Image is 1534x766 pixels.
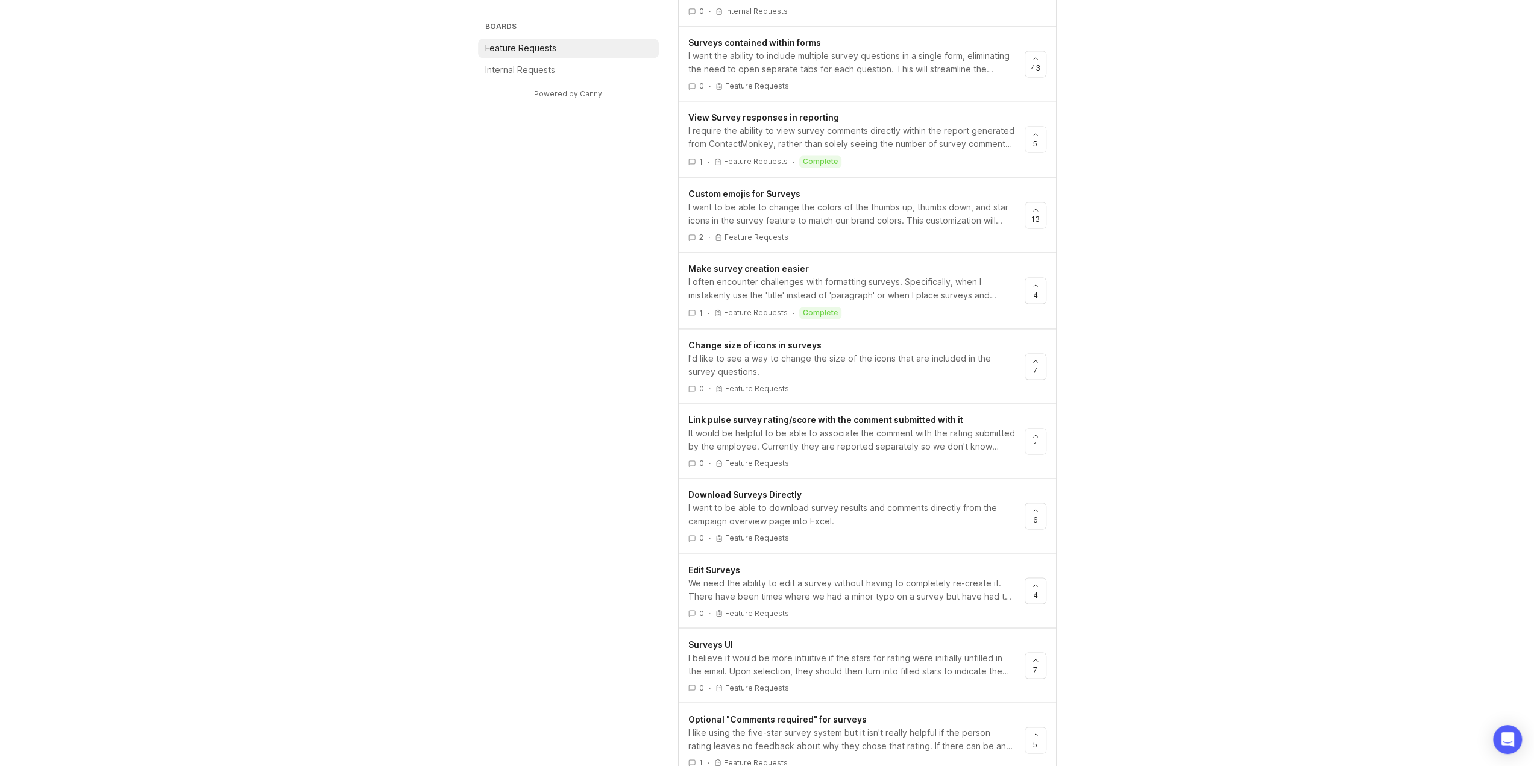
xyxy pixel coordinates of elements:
a: Change size of icons in surveysI'd like to see a way to change the size of the icons that are inc... [688,339,1025,394]
button: 1 [1025,428,1046,454]
div: We need the ability to edit a survey without having to completely re-create it. There have been t... [688,576,1015,603]
p: Feature Requests [724,157,788,166]
div: · [709,81,711,91]
div: · [709,383,711,394]
p: Feature Requests [725,683,789,692]
span: 13 [1031,214,1040,224]
div: It would be helpful to be able to associate the comment with the rating submitted by the employee... [688,427,1015,453]
div: · [793,157,794,167]
button: 7 [1025,353,1046,380]
div: I often encounter challenges with formatting surveys. Specifically, when I mistakenly use the 'ti... [688,275,1015,302]
p: Feature Requests [725,459,789,468]
div: I want the ability to include multiple survey questions in a single form, eliminating the need to... [688,49,1015,76]
a: Powered by Canny [532,87,604,101]
a: Internal Requests [478,60,659,80]
div: · [709,458,711,468]
span: Change size of icons in surveys [688,340,822,350]
p: Internal Requests [725,7,788,16]
span: 4 [1033,290,1038,300]
p: Feature Requests [725,533,789,543]
span: 0 [699,607,704,618]
span: Make survey creation easier [688,263,809,274]
div: · [793,308,794,318]
button: 13 [1025,202,1046,228]
a: Surveys UII believe it would be more intuitive if the stars for rating were initially unfilled in... [688,638,1025,692]
a: Edit SurveysWe need the ability to edit a survey without having to completely re-create it. There... [688,563,1025,618]
span: 1 [1034,440,1037,450]
p: Internal Requests [485,64,555,76]
a: Download Surveys DirectlyI want to be able to download survey results and comments directly from ... [688,488,1025,543]
span: 0 [699,533,704,543]
span: Link pulse survey rating/score with the comment submitted with it [688,415,963,425]
div: · [709,6,711,16]
div: · [708,308,709,318]
div: I require the ability to view survey comments directly within the report generated from ContactMo... [688,124,1015,151]
span: 5 [1033,139,1037,149]
a: Make survey creation easierI often encounter challenges with formatting surveys. Specifically, wh... [688,262,1025,319]
div: I'd like to see a way to change the size of the icons that are included in the survey questions. [688,352,1015,378]
span: 0 [699,6,704,16]
a: Feature Requests [478,39,659,58]
button: 43 [1025,51,1046,77]
button: 5 [1025,126,1046,152]
a: Surveys contained within formsI want the ability to include multiple survey questions in a single... [688,36,1025,91]
div: I believe it would be more intuitive if the stars for rating were initially unfilled in the email... [688,651,1015,677]
span: Optional "Comments required" for surveys [688,714,867,724]
span: 2 [699,232,703,242]
span: 7 [1033,664,1037,674]
div: · [709,682,711,692]
span: 7 [1033,365,1037,375]
a: View Survey responses in reportingI require the ability to view survey comments directly within t... [688,111,1025,168]
div: · [709,533,711,543]
span: Edit Surveys [688,564,740,574]
span: Surveys contained within forms [688,37,821,48]
button: 4 [1025,577,1046,604]
button: 7 [1025,652,1046,679]
span: Download Surveys Directly [688,489,802,500]
span: 0 [699,682,704,692]
span: 6 [1033,515,1038,525]
p: Feature Requests [725,608,789,618]
span: 43 [1031,63,1040,73]
a: Custom emojis for SurveysI want to be able to change the colors of the thumbs up, thumbs down, an... [688,187,1025,242]
p: Feature Requests [485,42,556,54]
a: Link pulse survey rating/score with the comment submitted with itIt would be helpful to be able t... [688,413,1025,468]
h3: Boards [483,19,659,36]
p: Feature Requests [724,308,788,318]
div: · [708,232,710,242]
p: complete [803,308,838,318]
p: Feature Requests [725,81,789,91]
div: · [709,607,711,618]
span: View Survey responses in reporting [688,112,839,122]
div: I want to be able to download survey results and comments directly from the campaign overview pag... [688,501,1015,528]
span: Custom emojis for Surveys [688,189,800,199]
span: 0 [699,458,704,468]
button: 5 [1025,727,1046,753]
div: I like using the five-star survey system but it isn't really helpful if the person rating leaves ... [688,726,1015,752]
span: 4 [1033,589,1038,600]
div: I want to be able to change the colors of the thumbs up, thumbs down, and star icons in the surve... [688,201,1015,227]
button: 4 [1025,277,1046,304]
p: complete [803,157,838,166]
span: 1 [699,157,703,167]
span: 5 [1033,739,1037,749]
span: 0 [699,383,704,394]
span: 1 [699,308,703,318]
span: 0 [699,81,704,91]
span: Surveys UI [688,639,733,649]
div: · [708,157,709,167]
button: 6 [1025,503,1046,529]
p: Feature Requests [725,384,789,394]
p: Feature Requests [725,233,788,242]
div: Open Intercom Messenger [1493,725,1522,754]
